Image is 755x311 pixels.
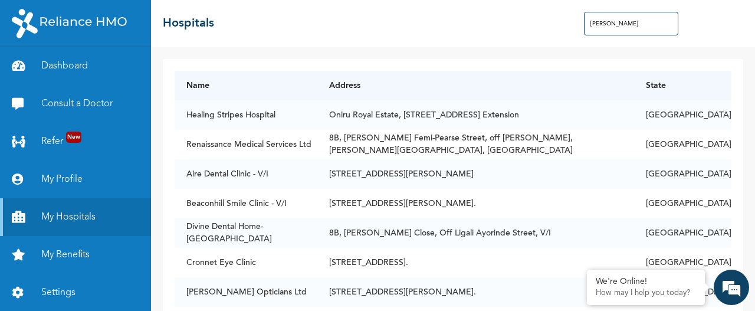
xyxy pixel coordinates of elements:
[175,218,317,248] td: Divine Dental Home- [GEOGRAPHIC_DATA]
[634,71,731,100] th: State
[61,66,198,81] div: Chat with us now
[317,71,634,100] th: Address
[317,189,634,218] td: [STREET_ADDRESS][PERSON_NAME].
[634,189,731,218] td: [GEOGRAPHIC_DATA]
[116,253,225,290] div: FAQs
[68,93,163,212] span: We're online!
[317,277,634,307] td: [STREET_ADDRESS][PERSON_NAME].
[317,100,634,130] td: Oniru Royal Estate, [STREET_ADDRESS] Extension
[596,277,696,287] div: We're Online!
[634,130,731,159] td: [GEOGRAPHIC_DATA]
[584,12,678,35] input: Search Hospitals...
[634,159,731,189] td: [GEOGRAPHIC_DATA]
[175,71,317,100] th: Name
[634,248,731,277] td: [GEOGRAPHIC_DATA]
[6,212,225,253] textarea: Type your message and hit 'Enter'
[175,189,317,218] td: Beaconhill Smile Clinic - V/I
[317,218,634,248] td: 8B, [PERSON_NAME] Close, Off Ligali Ayorinde Street, V/I
[12,9,127,38] img: RelianceHMO's Logo
[175,130,317,159] td: Renaissance Medical Services Ltd
[317,159,634,189] td: [STREET_ADDRESS][PERSON_NAME]
[66,132,81,143] span: New
[175,248,317,277] td: Cronnet Eye Clinic
[163,15,214,32] h2: Hospitals
[634,218,731,248] td: [GEOGRAPHIC_DATA]
[22,59,48,89] img: d_794563401_company_1708531726252_794563401
[175,100,317,130] td: Healing Stripes Hospital
[6,274,116,282] span: Conversation
[175,159,317,189] td: Aire Dental Clinic - V/I
[193,6,222,34] div: Minimize live chat window
[175,277,317,307] td: [PERSON_NAME] Opticians Ltd
[596,289,696,298] p: How may I help you today?
[317,248,634,277] td: [STREET_ADDRESS].
[317,130,634,159] td: 8B, [PERSON_NAME] Femi-Pearse Street, off [PERSON_NAME], [PERSON_NAME][GEOGRAPHIC_DATA], [GEOGRAP...
[634,100,731,130] td: [GEOGRAPHIC_DATA]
